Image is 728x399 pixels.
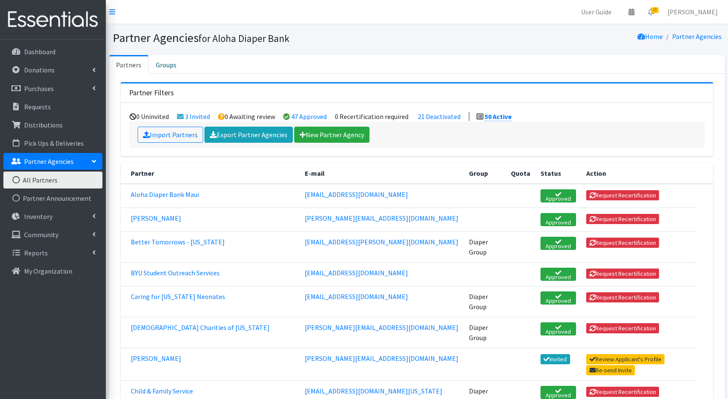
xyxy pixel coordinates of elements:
[149,55,184,74] a: Groups
[335,112,408,121] li: 0 Recertification required
[24,66,55,74] p: Donations
[24,139,84,147] p: Pick Ups & Deliveries
[586,354,665,364] a: Review Applicant's Profile
[24,121,63,129] p: Distributions
[3,226,102,243] a: Community
[130,112,169,121] li: 0 Uninvited
[24,84,54,93] p: Purchases
[3,116,102,133] a: Distributions
[300,163,464,184] th: E-mail
[131,387,193,395] a: Child & Family Service
[3,98,102,115] a: Requests
[506,163,535,184] th: Quota
[672,32,722,41] a: Partner Agencies
[24,212,52,221] p: Inventory
[464,317,506,348] td: Diaper Group
[3,190,102,207] a: Partner Announcement
[185,112,210,121] a: 3 Invited
[540,189,576,202] a: Approved
[131,238,225,246] a: Better Tomorrows - [US_STATE]
[218,112,275,121] li: 0 Awaiting review
[305,354,458,363] a: [PERSON_NAME][EMAIL_ADDRESS][DOMAIN_NAME]
[540,386,576,399] a: Approved
[637,32,663,41] a: Home
[113,30,414,45] h1: Partner Agencies
[464,286,506,317] td: Diaper Group
[574,3,618,20] a: User Guide
[661,3,725,20] a: [PERSON_NAME]
[586,238,659,248] button: Request Recertification
[586,214,659,224] button: Request Recertification
[418,112,461,121] a: 21 Deactivated
[24,267,72,275] p: My Organization
[651,7,659,13] span: 10
[540,213,576,226] a: Approved
[305,238,458,246] a: [EMAIL_ADDRESS][PERSON_NAME][DOMAIN_NAME]
[131,269,220,277] a: BYU Student Outreach Services
[291,112,327,121] a: 47 Approved
[3,244,102,261] a: Reports
[199,32,290,44] small: for Aloha Diaper Bank
[464,231,506,262] td: Diaper Group
[586,269,659,279] button: Request Recertification
[3,80,102,97] a: Purchases
[540,354,570,364] a: Invited
[540,268,576,281] a: Approved
[3,172,102,188] a: All Partners
[131,292,225,301] a: Caring for [US_STATE] Neonates
[540,291,576,305] a: Approved
[109,55,149,74] a: Partners
[305,292,408,301] a: [EMAIL_ADDRESS][DOMAIN_NAME]
[305,190,408,199] a: [EMAIL_ADDRESS][DOMAIN_NAME]
[586,365,635,375] a: Re-send Invite
[131,214,181,222] a: [PERSON_NAME]
[3,208,102,225] a: Inventory
[131,354,181,363] a: [PERSON_NAME]
[3,135,102,152] a: Pick Ups & Deliveries
[464,163,506,184] th: Group
[3,263,102,280] a: My Organization
[24,103,51,111] p: Requests
[305,387,442,395] a: [EMAIL_ADDRESS][DOMAIN_NAME][US_STATE]
[586,190,659,200] button: Request Recertification
[131,323,270,332] a: [DEMOGRAPHIC_DATA] Charities of [US_STATE]
[305,269,408,277] a: [EMAIL_ADDRESS][DOMAIN_NAME]
[535,163,581,184] th: Status
[305,323,458,332] a: [PERSON_NAME][EMAIL_ADDRESS][DOMAIN_NAME]
[24,47,55,56] p: Dashboard
[641,3,661,20] a: 10
[131,190,199,199] a: Aloha Diaper Bank Maui
[581,163,697,184] th: Action
[3,43,102,60] a: Dashboard
[586,387,659,397] button: Request Recertification
[294,127,370,143] a: New Partner Agency
[138,127,203,143] a: Import Partners
[485,112,512,121] a: 50 Active
[3,61,102,78] a: Donations
[24,249,48,257] p: Reports
[24,157,74,166] p: Partner Agencies
[540,237,576,250] a: Approved
[3,153,102,170] a: Partner Agencies
[540,322,576,335] a: Approved
[121,163,300,184] th: Partner
[24,230,58,239] p: Community
[586,292,659,302] button: Request Recertification
[204,127,293,143] a: Export Partner Agencies
[305,214,458,222] a: [PERSON_NAME][EMAIL_ADDRESS][DOMAIN_NAME]
[3,6,102,34] img: HumanEssentials
[129,89,174,97] h3: Partner Filters
[586,323,659,333] button: Request Recertification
